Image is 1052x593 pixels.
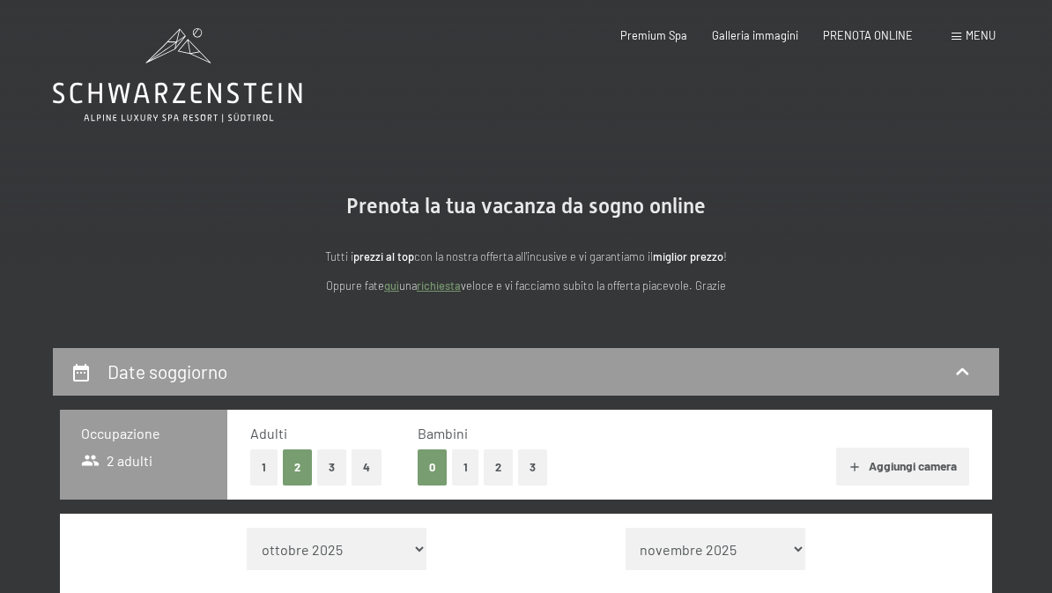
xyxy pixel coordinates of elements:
a: Premium Spa [620,28,687,42]
button: 1 [452,449,479,486]
button: 4 [352,449,382,486]
span: Prenota la tua vacanza da sogno online [346,194,706,219]
p: Oppure fate una veloce e vi facciamo subito la offerta piacevole. Grazie [174,277,878,294]
strong: miglior prezzo [653,249,723,263]
span: 2 adulti [81,451,152,471]
a: PRENOTA ONLINE [823,28,913,42]
a: Galleria immagini [712,28,798,42]
strong: prezzi al top [353,249,414,263]
button: 2 [484,449,513,486]
button: 3 [317,449,346,486]
span: Menu [966,28,996,42]
span: Bambini [418,425,468,441]
button: 0 [418,449,447,486]
h2: Date soggiorno [107,360,227,382]
span: Adulti [250,425,287,441]
button: 1 [250,449,278,486]
button: Aggiungi camera [836,448,969,486]
button: 2 [283,449,312,486]
a: quì [384,278,399,293]
button: 3 [518,449,547,486]
p: Tutti i con la nostra offerta all'incusive e vi garantiamo il ! [174,248,878,265]
h3: Occupazione [81,424,206,443]
a: richiesta [417,278,461,293]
